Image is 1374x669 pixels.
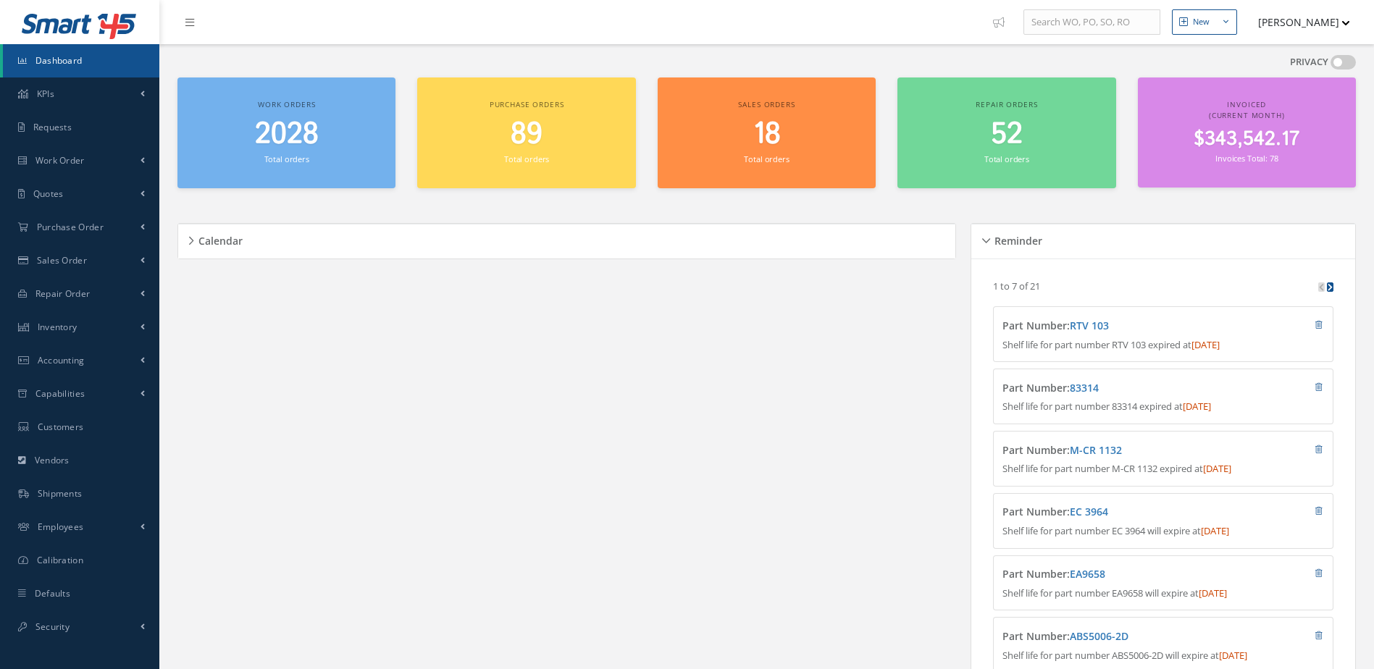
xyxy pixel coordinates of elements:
span: (Current Month) [1209,110,1285,120]
span: Work orders [258,99,315,109]
small: Total orders [504,153,549,164]
a: Work orders 2028 Total orders [177,77,395,188]
span: Repair Order [35,287,91,300]
small: Total orders [744,153,789,164]
span: Invoiced [1227,99,1266,109]
span: [DATE] [1203,462,1231,475]
p: Shelf life for part number EC 3964 will expire at [1002,524,1323,539]
span: Vendors [35,454,70,466]
span: : [1067,505,1108,518]
span: [DATE] [1199,586,1227,599]
div: New [1193,16,1210,28]
span: Sales Order [37,254,87,266]
a: EA9658 [1070,567,1105,581]
a: Invoiced (Current Month) $343,542.17 Invoices Total: 78 [1138,77,1356,188]
p: Shelf life for part number M-CR 1132 expired at [1002,462,1323,476]
span: Purchase orders [490,99,564,109]
p: 1 to 7 of 21 [993,279,1040,293]
span: 2028 [255,114,319,155]
p: Shelf life for part number RTV 103 expired at [1002,338,1323,353]
span: [DATE] [1201,524,1229,537]
span: Accounting [38,354,85,366]
a: EC 3964 [1070,505,1108,518]
span: : [1067,443,1122,457]
h4: Part Number [1002,445,1238,457]
h4: Part Number [1002,506,1238,518]
a: Purchase orders 89 Total orders [417,77,635,188]
a: RTV 103 [1070,319,1109,332]
span: Defaults [35,587,70,599]
p: Shelf life for part number EA9658 will expire at [1002,586,1323,601]
span: Calibration [37,554,83,566]
span: Shipments [38,487,83,500]
span: : [1067,319,1109,332]
span: Capabilities [35,387,85,400]
button: [PERSON_NAME] [1244,8,1350,36]
span: [DATE] [1191,338,1220,351]
a: Sales orders 18 Total orders [658,77,876,188]
a: Repair orders 52 Total orders [897,77,1115,188]
span: [DATE] [1219,649,1247,662]
p: Shelf life for part number 83314 expired at [1002,400,1323,414]
h4: Part Number [1002,631,1238,643]
small: Total orders [264,153,309,164]
span: 18 [753,114,781,155]
h4: Part Number [1002,382,1238,395]
span: Sales orders [738,99,795,109]
span: Purchase Order [37,221,104,233]
span: : [1067,381,1099,395]
span: 89 [511,114,543,155]
h4: Part Number [1002,320,1238,332]
span: Inventory [38,321,78,333]
span: Work Order [35,154,85,167]
a: 83314 [1070,381,1099,395]
span: 52 [991,114,1023,155]
h5: Reminder [990,230,1042,248]
span: Requests [33,121,72,133]
h4: Part Number [1002,568,1238,581]
h5: Calendar [194,230,243,248]
span: : [1067,629,1128,643]
button: New [1172,9,1237,35]
a: M-CR 1132 [1070,443,1122,457]
span: Repair orders [976,99,1037,109]
span: $343,542.17 [1194,125,1300,153]
span: Customers [38,421,84,433]
a: ABS5006-2D [1070,629,1128,643]
span: [DATE] [1183,400,1211,413]
span: Employees [38,521,84,533]
input: Search WO, PO, SO, RO [1023,9,1160,35]
p: Shelf life for part number ABS5006-2D will expire at [1002,649,1323,663]
span: Quotes [33,188,64,200]
small: Invoices Total: 78 [1215,153,1278,164]
a: Dashboard [3,44,159,77]
span: Dashboard [35,54,83,67]
span: Security [35,620,70,633]
label: PRIVACY [1290,55,1328,70]
span: : [1067,567,1105,581]
small: Total orders [984,153,1029,164]
span: KPIs [37,88,54,100]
